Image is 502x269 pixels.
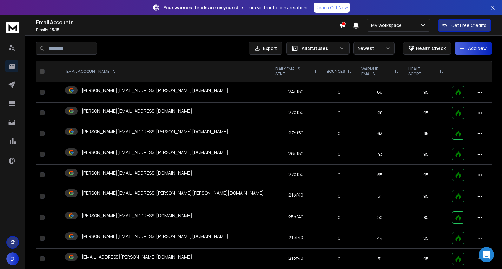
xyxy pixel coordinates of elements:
[82,87,228,93] p: [PERSON_NAME][EMAIL_ADDRESS][PERSON_NAME][DOMAIN_NAME]
[353,42,395,55] button: Newest
[356,144,403,165] td: 43
[164,4,309,11] p: – Turn visits into conversations
[66,69,116,74] div: EMAIL ACCOUNT NAME
[164,4,243,10] strong: Your warmest leads are on your site
[288,130,304,136] div: 27 of 50
[82,254,192,260] p: [EMAIL_ADDRESS][PERSON_NAME][DOMAIN_NAME]
[326,89,353,95] p: 0
[6,252,19,265] button: D
[455,42,492,55] button: Add New
[249,42,282,55] button: Export
[82,170,192,176] p: [PERSON_NAME][EMAIL_ADDRESS][DOMAIN_NAME]
[356,123,403,144] td: 63
[403,82,448,103] td: 95
[288,234,303,241] div: 21 of 40
[82,108,192,114] p: [PERSON_NAME][EMAIL_ADDRESS][DOMAIN_NAME]
[50,27,59,32] span: 15 / 15
[288,150,304,157] div: 26 of 50
[288,109,304,115] div: 27 of 50
[403,185,448,207] td: 95
[288,88,304,95] div: 24 of 50
[326,172,353,178] p: 0
[288,214,304,220] div: 25 of 40
[356,228,403,249] td: 44
[326,110,353,116] p: 0
[356,82,403,103] td: 66
[356,207,403,228] td: 50
[275,66,310,77] p: DAILY EMAILS SENT
[361,66,392,77] p: WARMUP EMAILS
[356,185,403,207] td: 51
[403,207,448,228] td: 95
[288,192,303,198] div: 21 of 40
[82,190,264,196] p: [PERSON_NAME][EMAIL_ADDRESS][PERSON_NAME][PERSON_NAME][DOMAIN_NAME]
[326,151,353,157] p: 0
[326,130,353,137] p: 0
[326,214,353,221] p: 0
[326,235,353,241] p: 0
[479,247,494,262] div: Open Intercom Messenger
[403,144,448,165] td: 95
[356,103,403,123] td: 28
[326,193,353,199] p: 0
[371,22,404,29] p: My Workspace
[288,255,303,261] div: 21 of 40
[82,149,228,155] p: [PERSON_NAME][EMAIL_ADDRESS][PERSON_NAME][DOMAIN_NAME]
[36,27,339,32] p: Emails :
[408,66,437,77] p: HEALTH SCORE
[302,45,337,52] p: All Statuses
[438,19,491,32] button: Get Free Credits
[356,165,403,185] td: 65
[326,256,353,262] p: 0
[82,233,228,239] p: [PERSON_NAME][EMAIL_ADDRESS][PERSON_NAME][DOMAIN_NAME]
[416,45,446,52] p: Health Check
[36,18,339,26] h1: Email Accounts
[403,42,451,55] button: Health Check
[314,3,350,13] a: Reach Out Now
[82,128,228,135] p: [PERSON_NAME][EMAIL_ADDRESS][PERSON_NAME][DOMAIN_NAME]
[451,22,486,29] p: Get Free Credits
[82,212,192,219] p: [PERSON_NAME][EMAIL_ADDRESS][DOMAIN_NAME]
[403,123,448,144] td: 95
[316,4,348,11] p: Reach Out Now
[403,103,448,123] td: 95
[6,22,19,33] img: logo
[403,228,448,249] td: 95
[327,69,345,74] p: BOUNCES
[403,165,448,185] td: 95
[288,171,304,177] div: 27 of 50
